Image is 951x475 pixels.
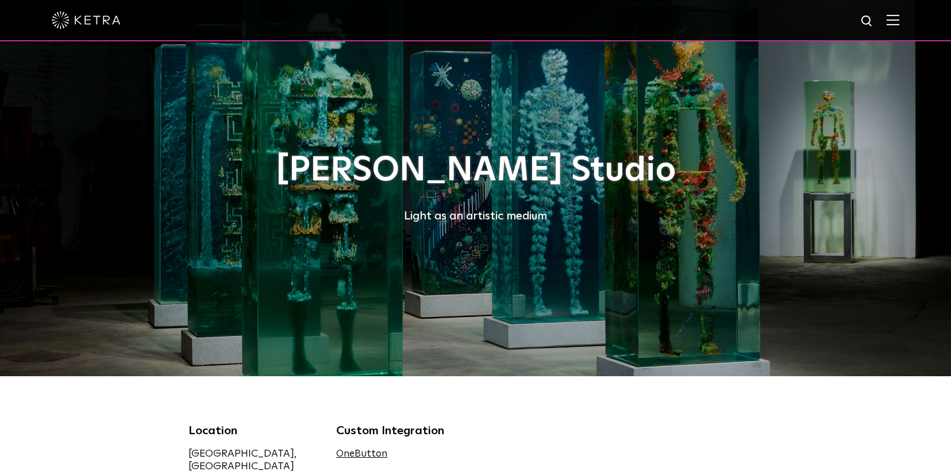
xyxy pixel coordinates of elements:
[188,422,319,439] div: Location
[188,447,319,473] div: [GEOGRAPHIC_DATA], [GEOGRAPHIC_DATA]
[336,422,467,439] div: Custom Integration
[188,152,763,190] h1: [PERSON_NAME] Studio
[860,14,875,29] img: search icon
[887,14,899,25] img: Hamburger%20Nav.svg
[52,11,121,29] img: ketra-logo-2019-white
[336,449,387,459] a: OneButton
[188,207,763,225] div: Light as an artistic medium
